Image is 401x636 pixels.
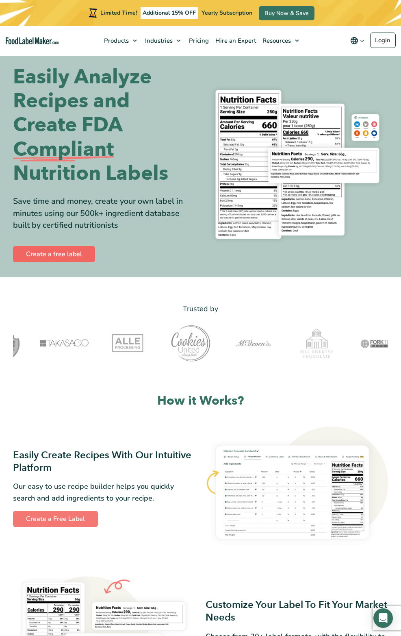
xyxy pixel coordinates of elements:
a: Resources [258,26,303,55]
p: Trusted by [13,303,388,315]
h3: Easily Create Recipes With Our Intuitive Platform [13,449,196,474]
span: Hire an Expert [213,37,257,45]
span: Pricing [186,37,210,45]
div: Open Intercom Messenger [373,608,393,628]
span: Limited Time! [100,9,137,17]
a: Buy Now & Save [259,6,314,20]
h3: Customize Your Label To Fit Your Market Needs [206,599,388,624]
a: Login [370,33,396,48]
span: Additional 15% OFF [141,7,198,19]
a: Pricing [185,26,211,55]
div: Save time and money, create your own label in minutes using our 500k+ ingredient database built b... [13,195,195,231]
span: Industries [143,37,173,45]
a: Products [100,26,141,55]
a: Industries [141,26,185,55]
span: Yearly Subscription [202,9,252,17]
span: Products [102,37,130,45]
a: Create a Free Label [13,511,98,527]
p: Our easy to use recipe builder helps you quickly search and add ingredients to your recipe. [13,481,196,504]
a: Hire an Expert [211,26,258,55]
a: Create a free label [13,246,95,262]
span: Compliant [13,137,114,161]
h2: How it Works? [13,393,388,409]
span: Resources [260,37,292,45]
h1: Easily Analyze Recipes and Create FDA Nutrition Labels [13,65,195,185]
